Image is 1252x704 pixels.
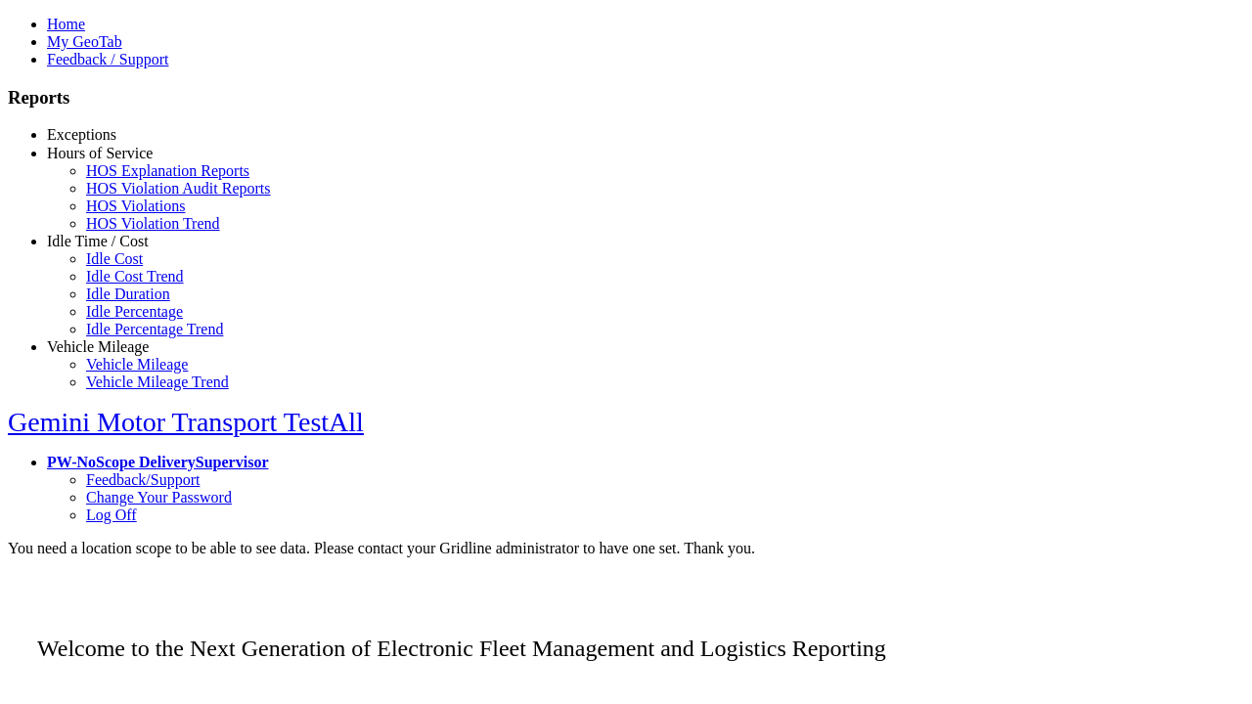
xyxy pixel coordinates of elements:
[86,286,170,302] a: Idle Duration
[8,407,364,437] a: Gemini Motor Transport TestAll
[47,126,116,143] a: Exceptions
[86,198,185,214] a: HOS Violations
[86,180,271,197] a: HOS Violation Audit Reports
[86,162,249,179] a: HOS Explanation Reports
[8,87,1244,109] h3: Reports
[47,338,149,355] a: Vehicle Mileage
[86,489,232,506] a: Change Your Password
[86,356,188,373] a: Vehicle Mileage
[47,33,122,50] a: My GeoTab
[86,215,220,232] a: HOS Violation Trend
[47,233,149,249] a: Idle Time / Cost
[86,374,229,390] a: Vehicle Mileage Trend
[47,145,153,161] a: Hours of Service
[8,540,1244,557] div: You need a location scope to be able to see data. Please contact your Gridline administrator to h...
[47,454,268,470] a: PW-NoScope DeliverySupervisor
[86,506,137,523] a: Log Off
[86,303,183,320] a: Idle Percentage
[47,16,85,32] a: Home
[47,51,168,67] a: Feedback / Support
[86,144,228,160] a: Critical Engine Events
[86,268,184,285] a: Idle Cost Trend
[8,606,1244,662] p: Welcome to the Next Generation of Electronic Fleet Management and Logistics Reporting
[86,321,223,337] a: Idle Percentage Trend
[86,471,200,488] a: Feedback/Support
[86,250,143,267] a: Idle Cost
